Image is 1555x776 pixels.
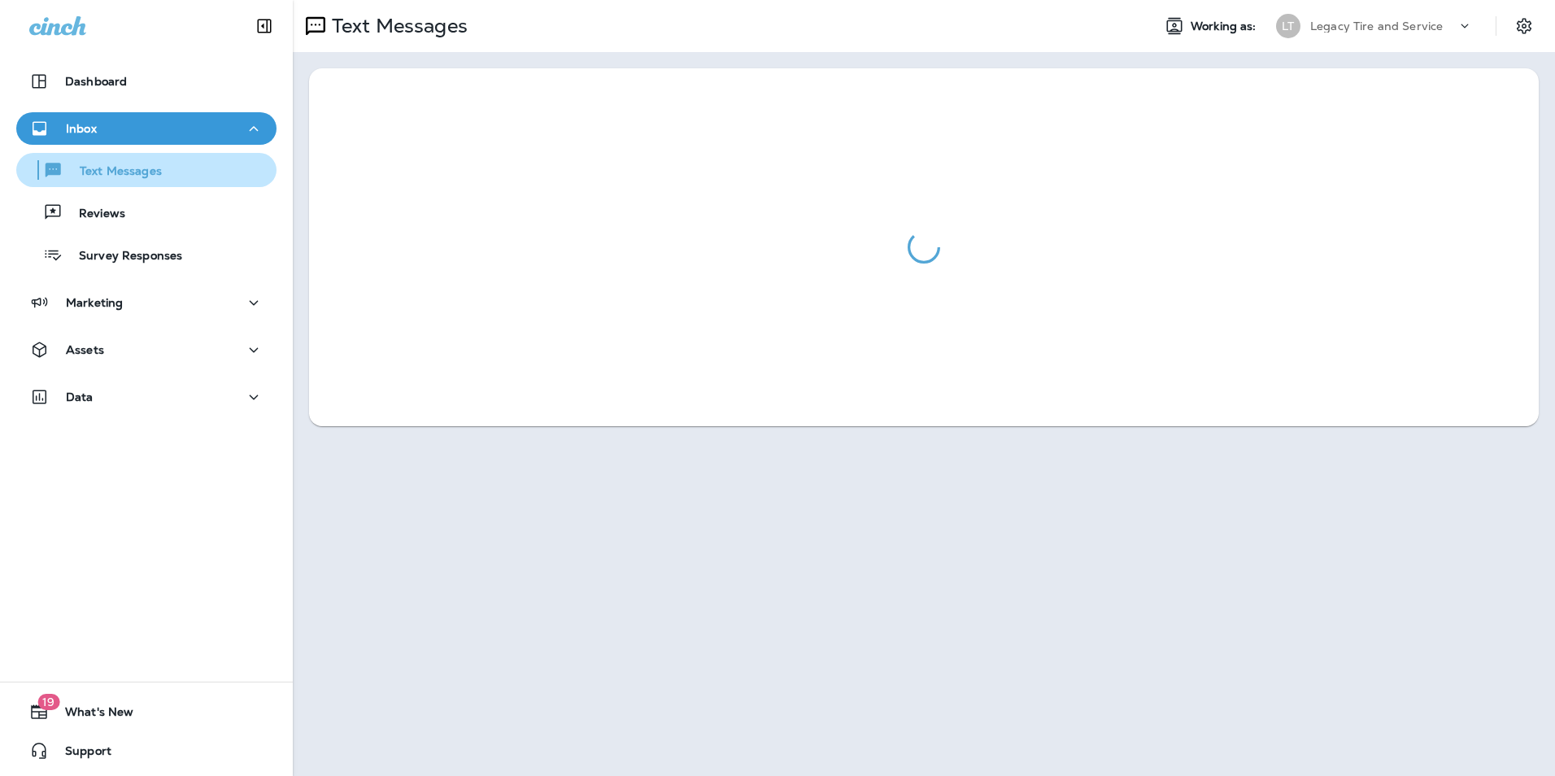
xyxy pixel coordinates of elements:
[1276,14,1300,38] div: LT
[49,705,133,725] span: What's New
[66,296,123,309] p: Marketing
[66,343,104,356] p: Assets
[37,694,59,710] span: 19
[16,695,277,728] button: 19What's New
[16,65,277,98] button: Dashboard
[1310,20,1443,33] p: Legacy Tire and Service
[16,735,277,767] button: Support
[242,10,287,42] button: Collapse Sidebar
[16,381,277,413] button: Data
[16,238,277,272] button: Survey Responses
[66,390,94,403] p: Data
[63,207,125,222] p: Reviews
[63,249,182,264] p: Survey Responses
[325,14,468,38] p: Text Messages
[16,286,277,319] button: Marketing
[1191,20,1260,33] span: Working as:
[16,195,277,229] button: Reviews
[63,164,162,180] p: Text Messages
[1509,11,1539,41] button: Settings
[16,112,277,145] button: Inbox
[49,744,111,764] span: Support
[16,334,277,366] button: Assets
[65,75,127,88] p: Dashboard
[66,122,97,135] p: Inbox
[16,153,277,187] button: Text Messages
